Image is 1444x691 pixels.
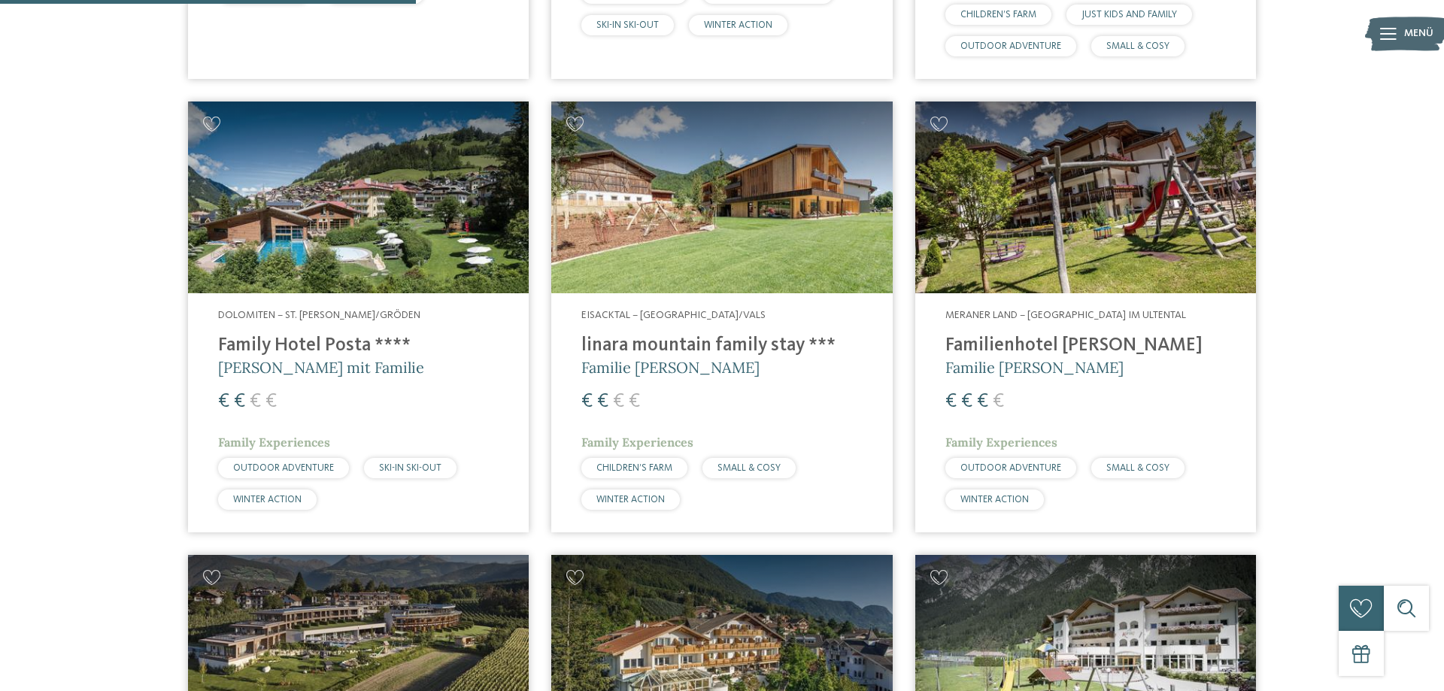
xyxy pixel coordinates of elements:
span: SKI-IN SKI-OUT [379,463,441,473]
span: € [629,392,640,411]
h4: Family Hotel Posta **** [218,335,499,357]
span: Dolomiten – St. [PERSON_NAME]/Gröden [218,310,420,320]
span: Eisacktal – [GEOGRAPHIC_DATA]/Vals [581,310,766,320]
span: OUTDOOR ADVENTURE [960,41,1061,51]
img: Familienhotels gesucht? Hier findet ihr die besten! [188,102,529,293]
a: Familienhotels gesucht? Hier findet ihr die besten! Dolomiten – St. [PERSON_NAME]/Gröden Family H... [188,102,529,532]
a: Familienhotels gesucht? Hier findet ihr die besten! Meraner Land – [GEOGRAPHIC_DATA] im Ultental ... [915,102,1256,532]
span: € [265,392,277,411]
span: Familie [PERSON_NAME] [581,358,760,377]
img: Familienhotels gesucht? Hier findet ihr die besten! [551,102,892,293]
span: € [961,392,972,411]
span: Family Experiences [581,435,693,450]
span: € [613,392,624,411]
h4: linara mountain family stay *** [581,335,862,357]
span: [PERSON_NAME] mit Familie [218,358,424,377]
span: JUST KIDS AND FAMILY [1081,10,1177,20]
span: WINTER ACTION [596,495,665,505]
span: WINTER ACTION [704,20,772,30]
span: € [250,392,261,411]
span: WINTER ACTION [233,495,302,505]
span: CHILDREN’S FARM [596,463,672,473]
span: SKI-IN SKI-OUT [596,20,659,30]
span: € [993,392,1004,411]
span: Meraner Land – [GEOGRAPHIC_DATA] im Ultental [945,310,1186,320]
span: € [234,392,245,411]
span: SMALL & COSY [717,463,781,473]
span: Family Experiences [218,435,330,450]
span: WINTER ACTION [960,495,1029,505]
span: € [977,392,988,411]
a: Familienhotels gesucht? Hier findet ihr die besten! Eisacktal – [GEOGRAPHIC_DATA]/Vals linara mou... [551,102,892,532]
span: SMALL & COSY [1106,41,1169,51]
span: Familie [PERSON_NAME] [945,358,1124,377]
span: € [945,392,957,411]
span: Family Experiences [945,435,1057,450]
span: OUTDOOR ADVENTURE [233,463,334,473]
span: € [581,392,593,411]
h4: Familienhotel [PERSON_NAME] [945,335,1226,357]
span: € [597,392,608,411]
span: CHILDREN’S FARM [960,10,1036,20]
img: Familienhotels gesucht? Hier findet ihr die besten! [915,102,1256,293]
span: OUTDOOR ADVENTURE [960,463,1061,473]
span: € [218,392,229,411]
span: SMALL & COSY [1106,463,1169,473]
